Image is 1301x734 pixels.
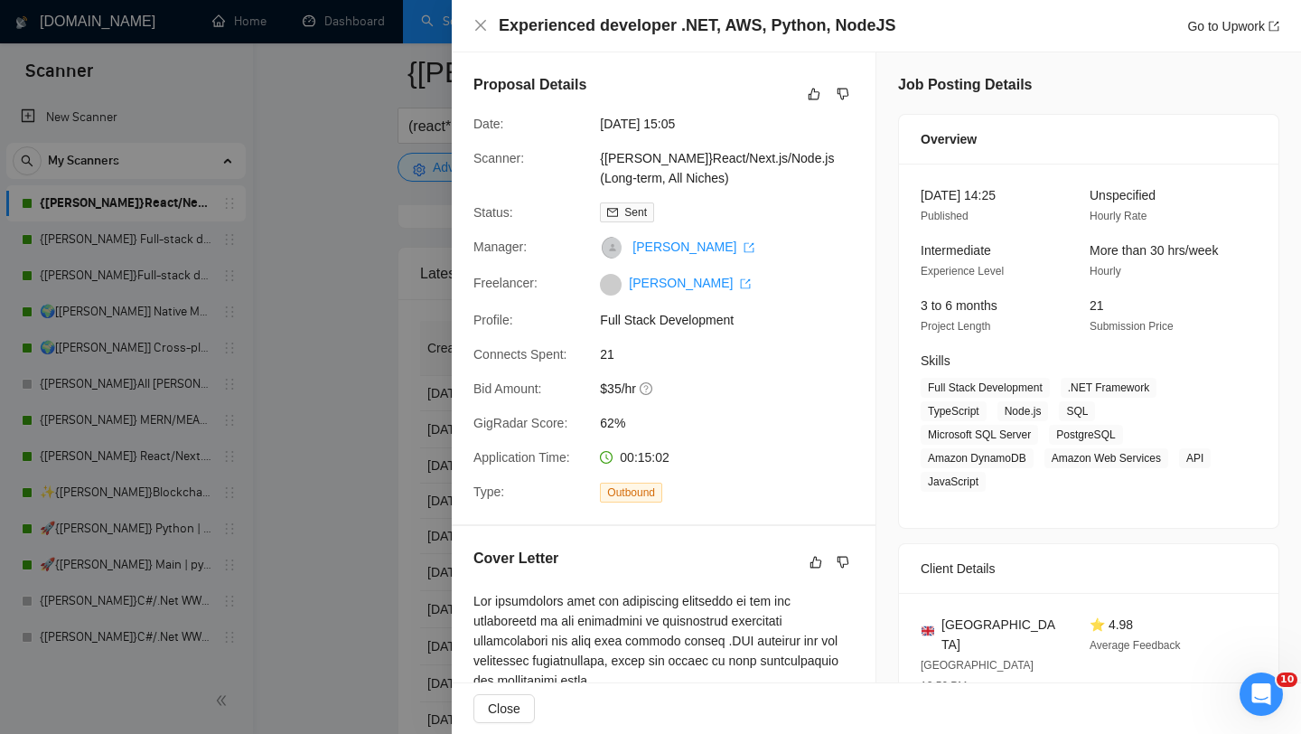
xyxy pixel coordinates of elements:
[1090,617,1133,632] span: ⭐ 4.98
[473,485,504,499] span: Type:
[832,83,854,105] button: dislike
[1090,320,1174,333] span: Submission Price
[473,313,513,327] span: Profile:
[1061,378,1156,398] span: .NET Framework
[921,210,969,222] span: Published
[473,416,567,430] span: GigRadar Score:
[837,555,849,569] span: dislike
[640,381,654,396] span: question-circle
[1277,673,1297,687] span: 10
[921,659,1034,692] span: [GEOGRAPHIC_DATA] 12:56 PM
[1090,210,1147,222] span: Hourly Rate
[473,74,586,96] h5: Proposal Details
[921,448,1034,468] span: Amazon DynamoDB
[600,114,871,134] span: [DATE] 15:05
[473,18,488,33] button: Close
[473,276,538,290] span: Freelancer:
[620,450,669,465] span: 00:15:02
[607,207,618,218] span: mail
[941,615,1061,654] span: [GEOGRAPHIC_DATA]
[1049,425,1122,445] span: PostgreSQL
[1090,265,1121,278] span: Hourly
[473,18,488,33] span: close
[921,378,1050,398] span: Full Stack Development
[473,240,527,254] span: Manager:
[808,87,820,101] span: like
[921,243,991,258] span: Intermediate
[921,401,987,421] span: TypeScript
[921,129,977,149] span: Overview
[1044,448,1168,468] span: Amazon Web Services
[499,14,895,37] h4: Experienced developer .NET, AWS, Python, NodeJS
[473,381,542,396] span: Bid Amount:
[921,188,996,202] span: [DATE] 14:25
[473,347,567,362] span: Connects Spent:
[624,206,647,219] span: Sent
[921,544,1257,593] div: Client Details
[1090,298,1104,313] span: 21
[473,450,570,465] span: Application Time:
[921,472,986,492] span: JavaScript
[473,151,524,165] span: Scanner:
[473,548,558,569] h5: Cover Letter
[488,699,520,719] span: Close
[921,265,1004,278] span: Experience Level
[600,379,871,399] span: $35/hr
[921,298,997,313] span: 3 to 6 months
[810,555,822,569] span: like
[805,551,827,573] button: like
[473,205,513,220] span: Status:
[740,278,751,289] span: export
[473,694,535,723] button: Close
[744,242,754,253] span: export
[600,148,871,188] span: {[PERSON_NAME]}React/Next.js/Node.js (Long-term, All Niches)
[1187,19,1279,33] a: Go to Upworkexport
[803,83,825,105] button: like
[1090,639,1181,652] span: Average Feedback
[600,483,662,503] span: Outbound
[600,413,871,433] span: 62%
[1268,21,1279,32] span: export
[1090,243,1218,258] span: More than 30 hrs/week
[600,451,613,464] span: clock-circle
[921,425,1038,445] span: Microsoft SQL Server
[837,87,849,101] span: dislike
[922,625,934,637] img: 🇬🇧
[832,551,854,573] button: dislike
[600,344,871,364] span: 21
[1240,673,1283,716] iframe: Intercom live chat
[1059,401,1095,421] span: SQL
[632,240,754,254] a: [PERSON_NAME] export
[473,117,503,131] span: Date:
[600,310,871,330] span: Full Stack Development
[629,276,751,290] a: [PERSON_NAME] export
[921,320,990,333] span: Project Length
[898,74,1032,96] h5: Job Posting Details
[921,353,950,368] span: Skills
[1090,188,1156,202] span: Unspecified
[997,401,1049,421] span: Node.js
[1179,448,1211,468] span: API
